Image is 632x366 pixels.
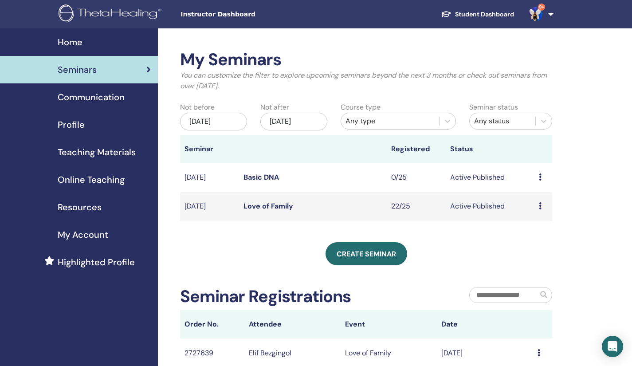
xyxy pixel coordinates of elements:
[337,249,396,259] span: Create seminar
[180,163,239,192] td: [DATE]
[260,102,289,113] label: Not after
[446,135,534,163] th: Status
[58,91,125,104] span: Communication
[180,310,244,338] th: Order No.
[180,113,247,130] div: [DATE]
[59,4,165,24] img: logo.png
[469,102,518,113] label: Seminar status
[181,10,314,19] span: Instructor Dashboard
[387,135,446,163] th: Registered
[434,6,521,23] a: Student Dashboard
[58,201,102,214] span: Resources
[446,192,534,221] td: Active Published
[243,201,293,211] a: Love of Family
[387,192,446,221] td: 22/25
[441,10,451,18] img: graduation-cap-white.svg
[345,116,435,126] div: Any type
[260,113,327,130] div: [DATE]
[58,118,85,131] span: Profile
[180,70,552,91] p: You can customize the filter to explore upcoming seminars beyond the next 3 months or check out s...
[180,50,552,70] h2: My Seminars
[180,192,239,221] td: [DATE]
[326,242,407,265] a: Create seminar
[180,102,215,113] label: Not before
[446,163,534,192] td: Active Published
[602,336,623,357] div: Open Intercom Messenger
[58,35,82,49] span: Home
[58,63,97,76] span: Seminars
[180,135,239,163] th: Seminar
[538,4,545,11] span: 9+
[58,256,135,269] span: Highlighted Profile
[58,228,108,241] span: My Account
[243,173,279,182] a: Basic DNA
[180,287,351,307] h2: Seminar Registrations
[341,102,381,113] label: Course type
[528,7,542,21] img: default.jpg
[437,310,533,338] th: Date
[341,310,437,338] th: Event
[387,163,446,192] td: 0/25
[58,173,125,186] span: Online Teaching
[58,146,136,159] span: Teaching Materials
[244,310,341,338] th: Attendee
[474,116,531,126] div: Any status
